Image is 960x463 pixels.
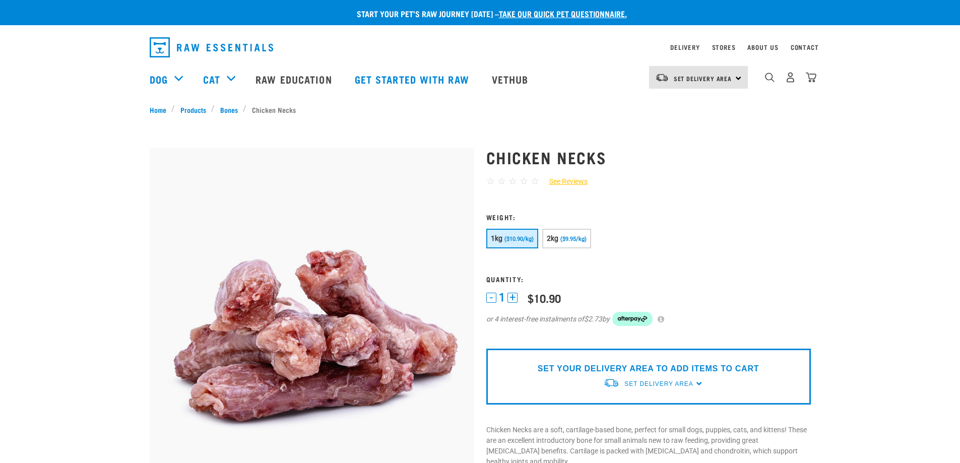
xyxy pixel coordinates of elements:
[603,378,619,388] img: van-moving.png
[203,72,220,87] a: Cat
[497,175,506,187] span: ☆
[560,236,587,242] span: ($9.95/kg)
[499,11,627,16] a: take our quick pet questionnaire.
[486,148,811,166] h1: Chicken Necks
[539,176,588,187] a: See Reviews
[486,175,495,187] span: ☆
[142,33,819,61] nav: dropdown navigation
[499,292,505,303] span: 1
[528,292,561,304] div: $10.90
[538,363,759,375] p: SET YOUR DELIVERY AREA TO ADD ITEMS TO CART
[150,72,168,87] a: Dog
[486,229,538,248] button: 1kg ($10.90/kg)
[486,293,496,303] button: -
[150,104,811,115] nav: breadcrumbs
[345,59,482,99] a: Get started with Raw
[520,175,528,187] span: ☆
[806,72,816,83] img: home-icon@2x.png
[531,175,539,187] span: ☆
[785,72,796,83] img: user.png
[482,59,541,99] a: Vethub
[504,236,534,242] span: ($10.90/kg)
[491,234,503,242] span: 1kg
[245,59,344,99] a: Raw Education
[584,314,602,324] span: $2.73
[747,45,778,49] a: About Us
[547,234,559,242] span: 2kg
[655,73,669,82] img: van-moving.png
[765,73,775,82] img: home-icon-1@2x.png
[486,275,811,283] h3: Quantity:
[150,37,273,57] img: Raw Essentials Logo
[712,45,736,49] a: Stores
[624,380,693,387] span: Set Delivery Area
[674,77,732,80] span: Set Delivery Area
[507,293,518,303] button: +
[791,45,819,49] a: Contact
[486,213,811,221] h3: Weight:
[215,104,243,115] a: Bones
[542,229,591,248] button: 2kg ($9.95/kg)
[175,104,211,115] a: Products
[150,104,172,115] a: Home
[670,45,699,49] a: Delivery
[612,312,653,326] img: Afterpay
[486,312,811,326] div: or 4 interest-free instalments of by
[508,175,517,187] span: ☆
